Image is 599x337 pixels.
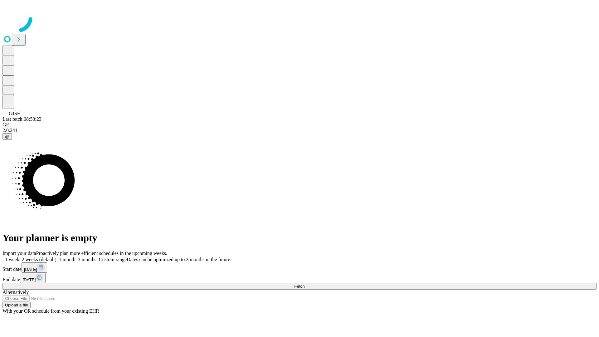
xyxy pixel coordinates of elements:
[2,308,99,314] span: With your OR schedule from your existing EHR
[20,273,46,283] button: [DATE]
[24,267,37,272] span: [DATE]
[59,257,75,262] span: 1 month
[9,111,21,116] span: GJSH
[78,257,96,262] span: 3 months
[2,283,597,290] button: Fetch
[2,116,41,122] span: Last fetch: 08:53:23
[22,277,36,282] span: [DATE]
[22,257,56,262] span: 2 weeks (default)
[99,257,127,262] span: Custom range
[2,273,597,283] div: End date
[294,284,304,289] span: Fetch
[2,128,597,133] div: 2.0.241
[5,257,19,262] span: 1 week
[2,290,29,295] span: Alternatively
[2,232,597,244] h1: Your planner is empty
[2,302,31,308] button: Upload a file
[2,262,597,273] div: Start date
[5,134,9,139] span: @
[2,251,36,256] span: Import your data
[36,251,167,256] span: Proactively plan more efficient schedules in the upcoming weeks.
[2,133,12,140] button: @
[127,257,231,262] span: Dates can be optimized up to 3 months in the future.
[2,122,597,128] div: GEI
[22,262,47,273] button: [DATE]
